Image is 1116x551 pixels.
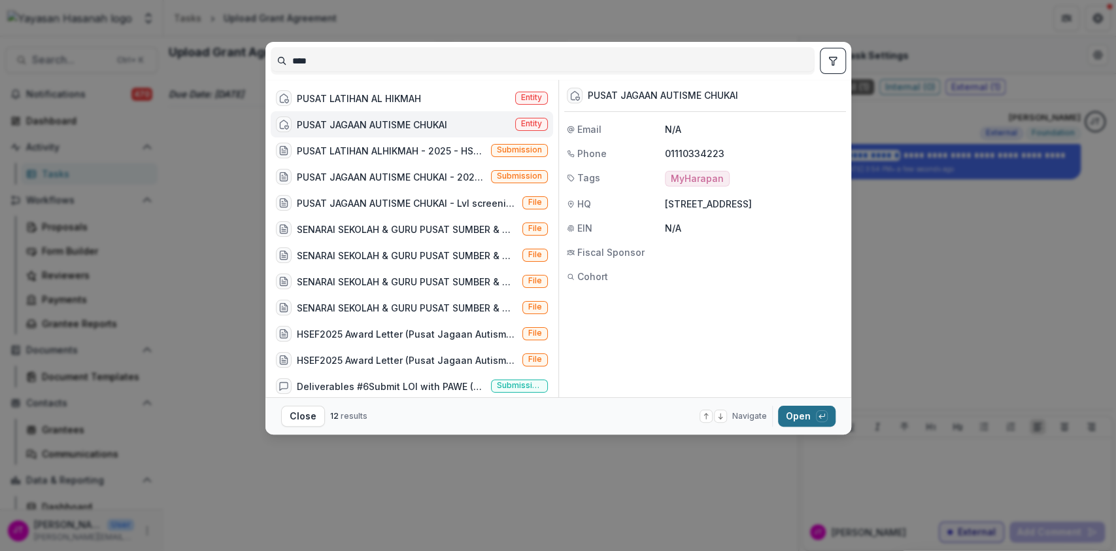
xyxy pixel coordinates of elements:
div: HSEF2025 Award Letter (Pusat Jagaan Autisme Chukai).pdf [297,353,517,367]
span: 12 [330,411,339,421]
div: SENARAI SEKOLAH & GURU PUSAT SUMBER & MEDIA (GPM) UNTUK PROGRAM SBM 2025 Geng Buku Yayasan Hasana... [297,249,517,262]
span: File [528,198,542,207]
div: HSEF2025 Award Letter (Pusat Jagaan Autisme Chukai).pdf [297,327,517,341]
span: File [528,224,542,233]
span: EIN [577,221,592,235]
p: 01110334223 [665,147,843,160]
button: Open [778,406,836,427]
div: SENARAI SEKOLAH & GURU PUSAT SUMBER & MEDIA (GPM) UNTUK PROGRAM SBM 2025 Geng Buku Yayasan Hasana... [297,301,517,315]
span: Entity [521,119,542,128]
div: PUSAT JAGAAN AUTISME CHUKAI - 2025 - HSEF2025 - [GEOGRAPHIC_DATA] [297,170,486,184]
span: Submission comment [497,381,542,390]
span: Cohort [577,270,608,283]
span: Entity [521,93,542,102]
span: File [528,276,542,285]
span: File [528,250,542,259]
span: Submission [497,171,542,181]
span: Tags [577,171,600,185]
div: SENARAI SEKOLAH & GURU PUSAT SUMBER & MEDIA (GPM) UNTUK PROGRAM SBM 2025 Geng Buku Yayasan Hasana... [297,222,517,236]
span: Fiscal Sponsor [577,245,645,259]
span: Email [577,122,601,136]
div: PUSAT JAGAAN AUTISME CHUKAI [588,90,738,101]
p: [STREET_ADDRESS] [665,197,843,211]
div: PUSAT LATIHAN ALHIKMAH - 2025 - HSEF2025 - [GEOGRAPHIC_DATA] [297,144,486,158]
span: HQ [577,197,591,211]
div: Deliverables #6Submit LOI with PAWE (Pusat Aktiviti [PERSON_NAME] Emas)LOI is with PAWE Labu &amp... [297,380,486,393]
span: File [528,302,542,311]
div: PUSAT LATIHAN AL HIKMAH [297,92,421,105]
div: PUSAT JAGAAN AUTISME CHUKAI - Lvl screening (3.7).pdf [297,196,517,210]
span: Submission [497,145,542,154]
span: results [341,411,367,421]
div: SENARAI SEKOLAH & GURU PUSAT SUMBER & MEDIA (GPM) UNTUK PROGRAM SBM 2025 Geng Buku Yayasan Hasana... [297,275,517,289]
div: PUSAT JAGAAN AUTISME CHUKAI [297,118,447,132]
button: toggle filters [820,48,846,74]
p: N/A [665,122,843,136]
button: Close [281,406,325,427]
span: Phone [577,147,607,160]
span: File [528,355,542,364]
span: Navigate [732,410,767,422]
span: File [528,329,542,338]
span: MyHarapan [671,173,724,185]
p: N/A [665,221,843,235]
